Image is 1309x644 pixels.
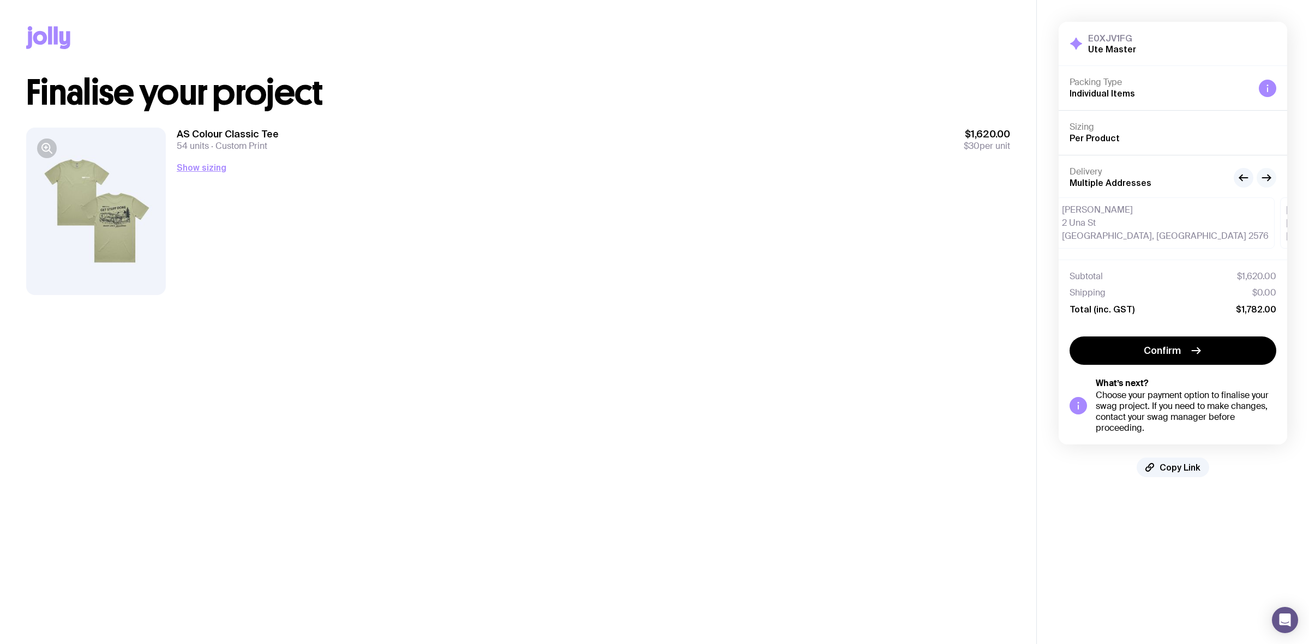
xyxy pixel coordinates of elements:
[1070,287,1106,298] span: Shipping
[1160,462,1200,473] span: Copy Link
[177,140,209,152] span: 54 units
[964,140,980,152] span: $30
[1252,287,1276,298] span: $0.00
[1237,271,1276,282] span: $1,620.00
[1070,336,1276,365] button: Confirm
[1144,344,1181,357] span: Confirm
[1088,33,1136,44] h3: E0XJV1FG
[964,141,1010,152] span: per unit
[177,128,279,141] h3: AS Colour Classic Tee
[1096,390,1276,434] div: Choose your payment option to finalise your swag project. If you need to make changes, contact yo...
[1070,88,1135,98] span: Individual Items
[1070,77,1250,88] h4: Packing Type
[1137,458,1209,477] button: Copy Link
[1272,607,1298,633] div: Open Intercom Messenger
[1070,122,1276,133] h4: Sizing
[1056,197,1275,249] div: [PERSON_NAME] 2 Una St [GEOGRAPHIC_DATA], [GEOGRAPHIC_DATA] 2576
[209,140,267,152] span: Custom Print
[1070,133,1120,143] span: Per Product
[1070,271,1103,282] span: Subtotal
[1070,304,1134,315] span: Total (inc. GST)
[177,161,226,174] button: Show sizing
[1096,378,1276,389] h5: What’s next?
[1088,44,1136,55] h2: Ute Master
[964,128,1010,141] span: $1,620.00
[26,75,1010,110] h1: Finalise your project
[1070,178,1151,188] span: Multiple Addresses
[1236,304,1276,315] span: $1,782.00
[1070,166,1225,177] h4: Delivery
